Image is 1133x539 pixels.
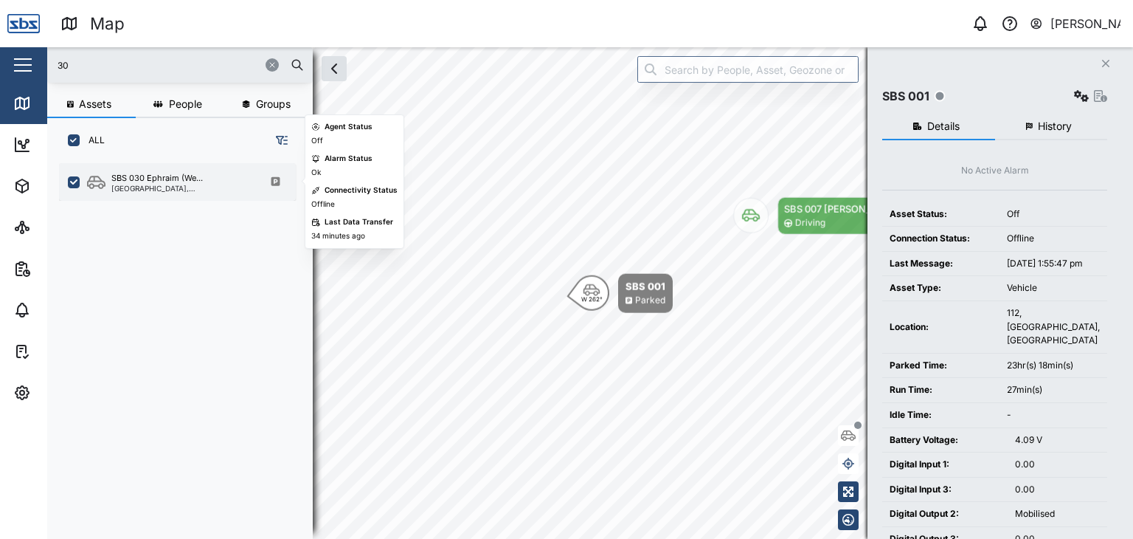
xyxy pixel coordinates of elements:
span: Details [927,121,960,131]
div: [DATE] 1:55:47 pm [1007,257,1100,271]
div: Offline [311,199,335,210]
div: Connectivity Status [325,185,398,196]
div: Asset Type: [890,281,992,295]
div: Map marker [574,274,673,313]
div: 27min(s) [1007,383,1100,397]
div: Map [38,95,72,111]
div: Off [311,135,323,147]
div: Mobilised [1015,507,1100,521]
div: Asset Status: [890,207,992,222]
div: [PERSON_NAME] [1050,15,1121,33]
span: People [169,99,202,109]
span: Groups [256,99,291,109]
div: Dashboard [38,137,105,153]
div: 34 minutes ago [311,230,365,242]
div: Connection Status: [890,232,992,246]
div: Idle Time: [890,408,992,422]
div: 4.09 V [1015,433,1100,447]
div: SBS 007 [PERSON_NAME] (Port ... [784,202,938,216]
div: Assets [38,178,84,194]
div: SBS 030 Ephraim (We... [111,172,203,185]
div: 0.00 [1015,483,1100,497]
span: Assets [79,99,111,109]
div: Vehicle [1007,281,1100,295]
div: Ok [311,167,321,179]
div: Battery Voltage: [890,433,1000,447]
div: Last Data Transfer [325,216,393,228]
div: No Active Alarm [961,164,1029,178]
label: ALL [80,134,105,146]
div: Agent Status [325,121,373,133]
div: Sites [38,219,74,236]
div: SBS 001 [882,87,929,106]
span: History [1038,121,1072,131]
div: Parked [635,294,665,308]
div: Alarms [38,302,84,318]
div: Digital Input 3: [890,483,1000,497]
div: - [1007,408,1100,422]
canvas: Map [47,47,1133,539]
div: Digital Input 1: [890,458,1000,472]
div: Run Time: [890,383,992,397]
div: Offline [1007,232,1100,246]
div: Driving [795,216,825,230]
div: 23hr(s) 18min(s) [1007,359,1100,373]
div: W 262° [581,297,603,303]
div: Location: [890,320,992,334]
div: grid [59,158,312,527]
input: Search assets or drivers [56,54,304,76]
div: Last Message: [890,257,992,271]
div: 112, [GEOGRAPHIC_DATA], [GEOGRAPHIC_DATA] [1007,306,1100,348]
div: Settings [38,385,91,401]
div: SBS 001 [626,279,665,294]
div: Reports [38,261,89,277]
div: 0.00 [1015,458,1100,472]
div: Digital Output 2: [890,507,1000,521]
div: Alarm Status [325,153,373,165]
div: [GEOGRAPHIC_DATA], [GEOGRAPHIC_DATA] [111,185,252,192]
div: Off [1007,207,1100,222]
div: Map marker [733,197,945,235]
div: Map [90,11,125,37]
input: Search by People, Asset, Geozone or Place [637,56,859,83]
div: Tasks [38,343,79,360]
div: Parked Time: [890,359,992,373]
img: Main Logo [7,7,40,40]
button: [PERSON_NAME] [1029,13,1121,34]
